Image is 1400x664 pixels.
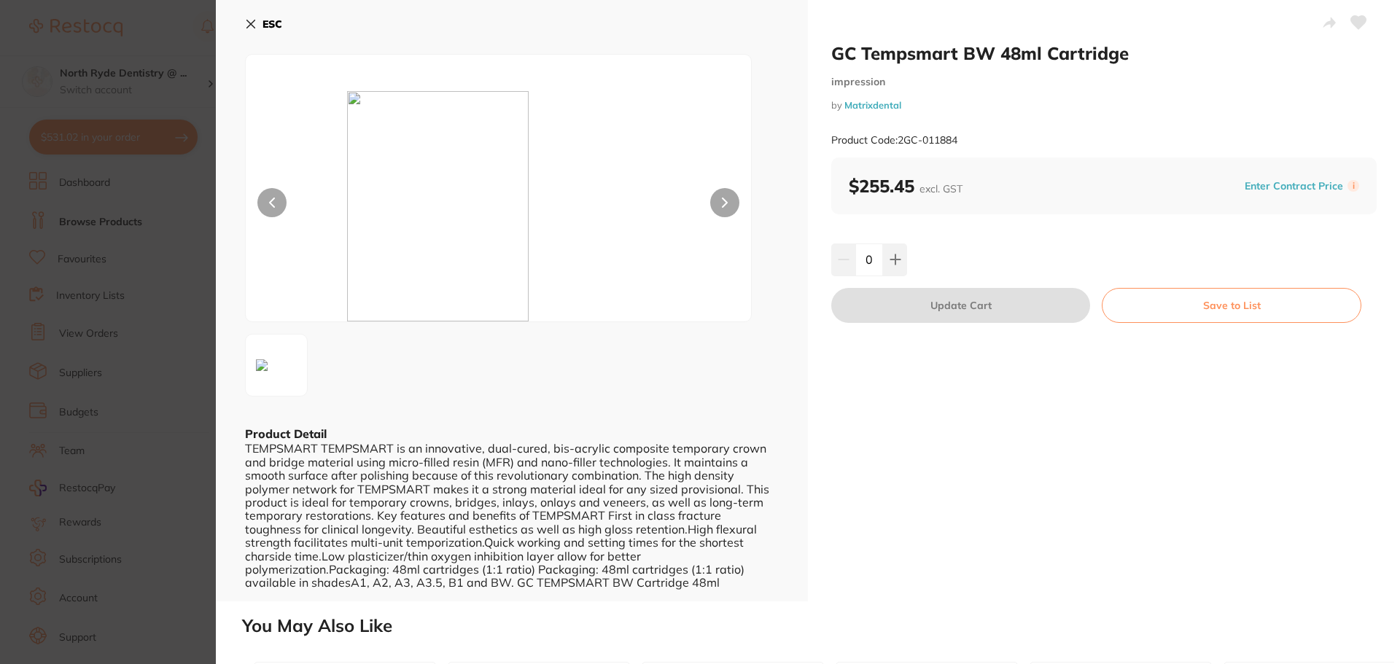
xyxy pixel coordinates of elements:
img: anBn [347,91,650,321]
small: by [831,100,1377,111]
button: Save to List [1102,288,1361,323]
b: $255.45 [849,175,962,197]
h2: GC Tempsmart BW 48ml Cartridge [831,42,1377,64]
span: excl. GST [919,182,962,195]
b: Product Detail [245,426,327,441]
a: Matrixdental [844,99,901,111]
div: TEMPSMART TEMPSMART is an innovative, dual-cured, bis-acrylic composite temporary crown and bridg... [245,442,779,589]
button: Update Cart [831,288,1090,323]
button: ESC [245,12,282,36]
b: ESC [262,17,282,31]
small: Product Code: 2GC-011884 [831,134,957,147]
h2: You May Also Like [242,616,1394,636]
label: i [1347,180,1359,192]
small: impression [831,76,1377,88]
img: anBn [250,354,273,377]
button: Enter Contract Price [1240,179,1347,193]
